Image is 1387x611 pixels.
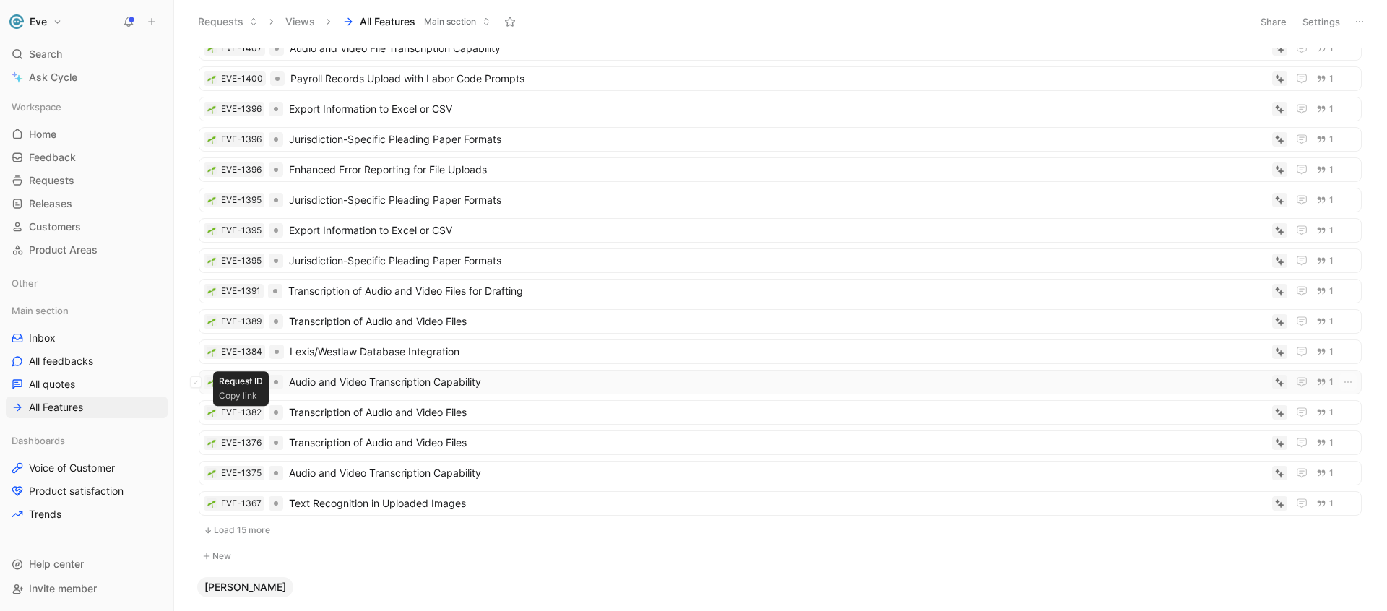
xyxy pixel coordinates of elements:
img: 🌱 [207,136,216,144]
div: 🌱 [207,438,217,448]
img: 🌱 [207,378,216,387]
span: Search [29,45,62,63]
button: 🌱 [207,104,217,114]
img: 🌱 [207,257,216,266]
a: 🌱EVE-1396Jurisdiction-Specific Pleading Paper Formats1 [199,127,1362,152]
button: 🌱 [207,498,217,508]
img: 🌱 [207,348,216,357]
button: 1 [1313,131,1336,147]
button: 1 [1313,283,1336,299]
img: 🌱 [207,287,216,296]
span: Export Information to Excel or CSV [289,222,1266,239]
span: 1 [1329,317,1334,326]
span: Releases [29,196,72,211]
span: 1 [1329,226,1334,235]
button: All FeaturesMain section [336,11,497,32]
span: 1 [1329,378,1334,386]
button: 🌱 [207,74,217,84]
a: All quotes [6,373,168,395]
div: EVE-1382 [221,375,262,389]
button: Requests [191,11,264,32]
a: Requests [6,170,168,191]
a: Product satisfaction [6,480,168,502]
div: EVE-1395 [221,253,262,268]
button: View actions [147,461,162,475]
button: 1 [1313,222,1336,238]
a: 🌱EVE-1396Enhanced Error Reporting for File Uploads1 [199,157,1362,182]
div: DashboardsVoice of CustomerProduct satisfactionTrends [6,430,168,525]
a: Releases [6,193,168,214]
span: Product satisfaction [29,484,124,498]
span: Transcription of Audio and Video Files for Drafting [288,282,1266,300]
span: All Features [360,14,415,29]
span: Help center [29,558,84,570]
div: Help center [6,553,168,575]
img: 🌱 [207,439,216,448]
a: 🌱EVE-1367Text Recognition in Uploaded Images1 [199,491,1362,516]
button: 🌱 [207,256,217,266]
span: Workspace [12,100,61,114]
button: 🌱 [207,134,217,144]
h1: Eve [30,15,47,28]
div: EVE-1389 [221,314,262,329]
span: All quotes [29,377,75,391]
span: Ask Cycle [29,69,77,86]
span: Product Areas [29,243,98,257]
button: 🌱 [207,195,217,205]
button: 🌱 [207,407,217,417]
span: All Features [29,400,83,415]
span: 1 [1329,196,1334,204]
span: 1 [1329,44,1334,53]
button: New [197,547,1363,565]
div: EVE-1376 [221,435,262,450]
div: EVE-1382 [221,405,262,420]
div: EVE-1367 [221,496,262,511]
button: 🌱 [207,377,217,387]
span: 1 [1329,165,1334,174]
span: Audio and Video Transcription Capability [289,373,1266,391]
a: 🌱EVE-1376Transcription of Audio and Video Files1 [199,430,1362,455]
span: 1 [1329,347,1334,356]
button: 1 [1313,313,1336,329]
a: 🌱EVE-1384Lexis/Westlaw Database Integration1 [199,339,1362,364]
span: All feedbacks [29,354,93,368]
img: 🌱 [207,227,216,235]
a: 🌱EVE-1400Payroll Records Upload with Labor Code Prompts1 [199,66,1362,91]
div: 🌱 [207,165,217,175]
button: 1 [1313,253,1336,269]
a: 🌱EVE-1395Jurisdiction-Specific Pleading Paper Formats1 [199,248,1362,273]
a: Customers [6,216,168,238]
div: EVE-1375 [221,466,262,480]
div: EVE-1391 [221,284,261,298]
button: EveEve [6,12,66,32]
button: View actions [147,507,162,521]
div: Workspace [6,96,168,118]
button: 1 [1313,71,1336,87]
span: 1 [1329,438,1334,447]
a: 🌱EVE-1382Audio and Video Transcription Capability1 [199,370,1362,394]
button: 1 [1313,40,1336,56]
span: Voice of Customer [29,461,115,475]
span: Main section [12,303,69,318]
a: 🌱EVE-1407Audio and Video File Transcription Capability1 [199,36,1362,61]
button: 🌱 [207,316,217,326]
img: 🌱 [207,469,216,478]
img: 🌱 [207,105,216,114]
span: 1 [1329,287,1334,295]
span: 1 [1329,74,1334,83]
a: 🌱EVE-1395Export Information to Excel or CSV1 [199,218,1362,243]
span: Feedback [29,150,76,165]
span: Lexis/Westlaw Database Integration [290,343,1266,360]
button: View actions [147,354,162,368]
div: EVE-1396 [221,102,262,116]
a: 🌱EVE-1396Export Information to Excel or CSV1 [199,97,1362,121]
button: 1 [1313,344,1336,360]
div: EVE-1396 [221,132,262,147]
button: 1 [1313,465,1336,481]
